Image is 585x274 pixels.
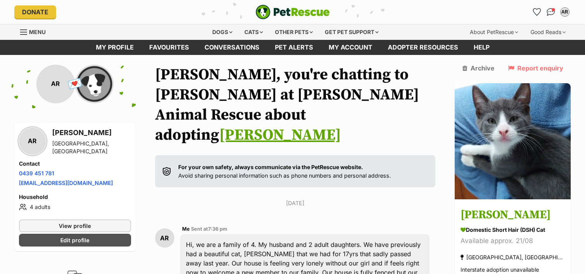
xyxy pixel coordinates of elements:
div: Domestic Short Hair (DSH) Cat [460,226,565,234]
div: Dogs [207,24,238,40]
div: Available approx. 21/08 [460,236,565,246]
a: [PERSON_NAME] [219,125,341,145]
div: About PetRescue [464,24,524,40]
a: Help [466,40,497,55]
p: Avoid sharing personal information such as phone numbers and personal address. [178,163,391,180]
img: logo-e224e6f780fb5917bec1dbf3a21bbac754714ae5b6737aabdf751b685950b380.svg [256,5,330,19]
div: AR [561,8,569,16]
a: PetRescue [256,5,330,19]
a: Conversations [545,6,557,18]
h3: [PERSON_NAME] [460,206,565,224]
li: 4 adults [19,202,131,212]
div: Cats [239,24,268,40]
div: Get pet support [319,24,384,40]
img: Vinnie [455,83,571,199]
div: AR [36,65,75,103]
a: Pet alerts [267,40,321,55]
span: Menu [29,29,46,35]
a: Menu [20,24,51,38]
span: Interstate adoption unavailable [460,266,539,273]
a: Favourites [142,40,197,55]
button: My account [559,6,571,18]
a: Donate [14,5,56,19]
span: View profile [59,222,91,230]
img: DRU Animal Rescue profile pic [75,65,114,103]
a: My account [321,40,380,55]
a: Report enquiry [508,65,563,72]
div: Other pets [269,24,318,40]
img: chat-41dd97257d64d25036548639549fe6c8038ab92f7586957e7f3b1b290dea8141.svg [547,8,555,16]
a: [EMAIL_ADDRESS][DOMAIN_NAME] [19,180,113,186]
div: [GEOGRAPHIC_DATA], [GEOGRAPHIC_DATA] [52,140,131,155]
a: View profile [19,219,131,232]
a: 0439 451 781 [19,170,54,176]
div: AR [155,228,174,248]
a: Adopter resources [380,40,466,55]
div: [GEOGRAPHIC_DATA], [GEOGRAPHIC_DATA] [460,252,565,262]
div: AR [19,128,46,155]
span: Sent at [191,226,227,232]
a: Edit profile [19,234,131,247]
h4: Contact [19,160,131,168]
div: Good Reads [525,24,571,40]
strong: For your own safety, always communicate via the PetRescue website. [178,164,363,170]
a: My profile [88,40,142,55]
h3: [PERSON_NAME] [52,127,131,138]
a: Archive [462,65,495,72]
span: Me [182,226,190,232]
span: 7:36 pm [208,226,227,232]
h1: [PERSON_NAME], you're chatting to [PERSON_NAME] at [PERSON_NAME] Animal Rescue about adopting [155,65,436,145]
p: [DATE] [155,199,436,207]
span: Edit profile [60,236,89,244]
a: Favourites [531,6,543,18]
ul: Account quick links [531,6,571,18]
h4: Household [19,193,131,201]
span: 💌 [66,75,84,92]
a: conversations [197,40,267,55]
